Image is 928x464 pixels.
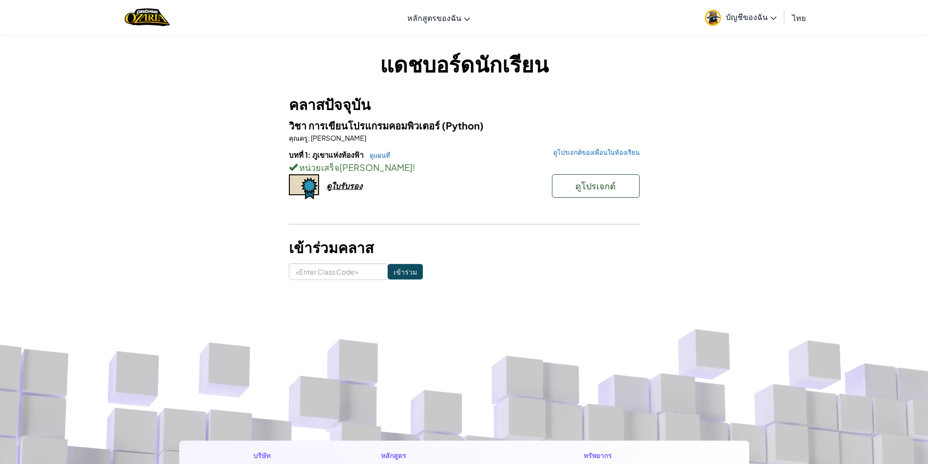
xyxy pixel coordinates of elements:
[289,174,319,200] img: certificate-icon.png
[726,12,776,22] span: บัญชีของฉัน
[700,2,781,33] a: บัญชีของฉัน
[792,13,806,23] span: ไทย
[584,450,675,461] h1: ทรัพยากร
[413,162,415,173] span: !
[552,174,640,198] button: ดูโปรเจกต์
[705,10,721,26] img: avatar
[308,133,310,142] span: :
[289,150,365,159] span: บทที่ 1: ภูเขาแห่งท้องฟ้า
[326,181,362,191] div: ดูใบรับรอง
[388,264,423,279] input: เข้าร่วม
[289,181,362,191] a: ดูใบรับรอง
[575,180,616,191] span: ดูโปรเจกต์
[310,133,366,142] span: [PERSON_NAME]
[787,4,811,31] a: ไทย
[289,49,640,79] h1: แดชบอร์ดนักเรียน
[402,4,475,31] a: หลักสูตรของฉัน
[298,162,413,173] span: หน่วยเสร็จ[PERSON_NAME]
[289,263,388,280] input: <Enter Class Code>
[125,7,170,27] img: Home
[253,450,300,461] h1: บริษัท
[442,119,484,131] span: (Python)
[125,7,170,27] a: Ozaria by CodeCombat logo
[289,237,640,259] h3: เข้าร่วมคลาส
[289,133,308,142] span: คุณครู
[549,149,640,156] a: ดูโปรเจกต์ของเพื่อนในห้องเรียน
[365,151,390,159] a: ดูแผนที่
[381,450,502,461] h1: หลักสูตร
[407,13,461,23] span: หลักสูตรของฉัน
[289,93,640,115] h3: คลาสปัจจุบัน
[289,119,442,131] span: วิชา การเขียนโปรแกรมคอมพิวเตอร์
